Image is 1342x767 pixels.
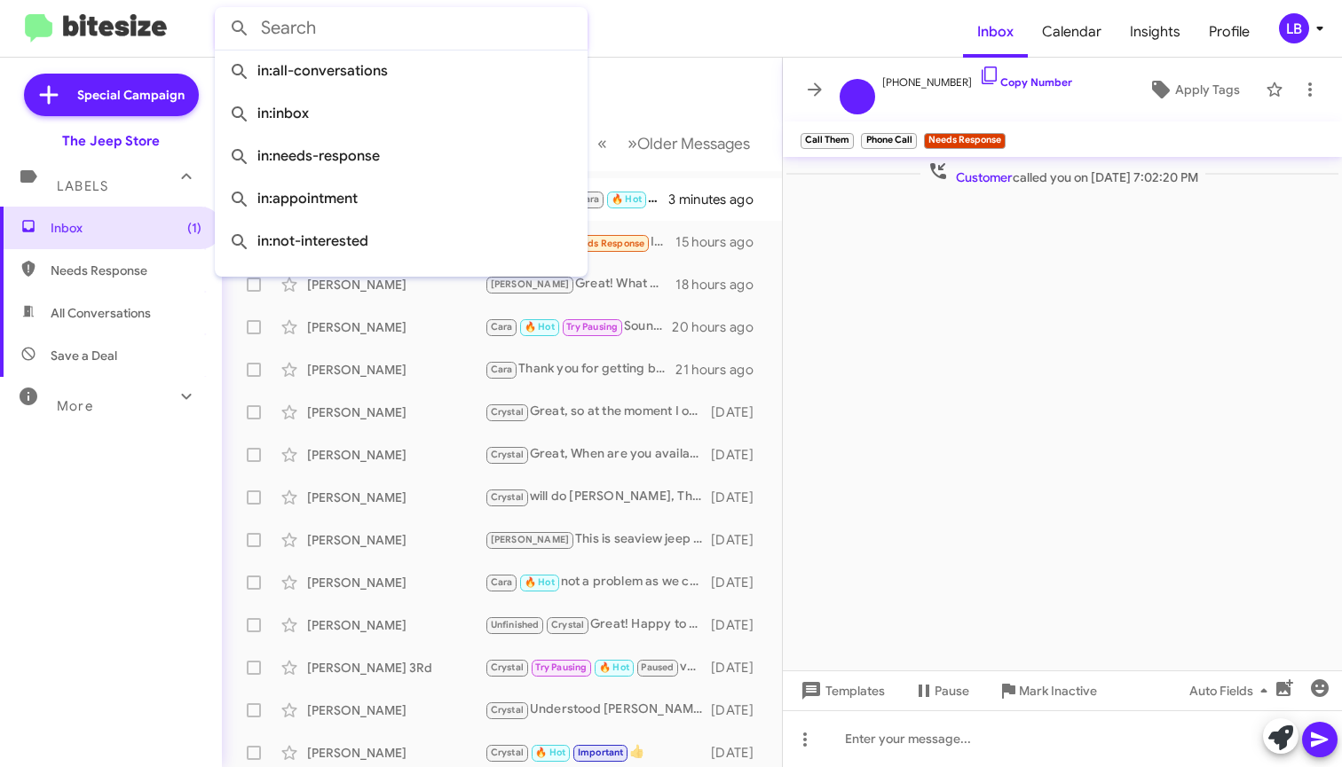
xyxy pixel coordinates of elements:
a: Special Campaign [24,74,199,116]
span: Inbox [51,219,201,237]
span: Auto Fields [1189,675,1275,707]
div: Thank you for getting back to me. I will update my records. [485,359,675,380]
div: 15 hours ago [675,233,768,251]
span: 🔥 Hot [599,661,629,673]
span: Profile [1195,6,1264,58]
span: in:sold-verified [229,262,573,305]
span: Needs Response [51,262,201,279]
button: Previous [587,125,618,161]
div: 3 minutes ago [668,191,768,208]
span: Cara [491,576,513,588]
span: Needs Response [570,238,645,249]
div: [PERSON_NAME] [307,361,485,379]
div: [PERSON_NAME] 3Rd [307,659,485,677]
span: Try Pausing [566,321,618,333]
nav: Page navigation example [588,125,761,161]
span: [PERSON_NAME] [491,278,570,290]
span: Mark Inactive [1019,675,1097,707]
span: in:appointment [229,177,573,220]
span: Save a Deal [51,347,117,364]
span: in:needs-response [229,135,573,177]
span: More [57,398,93,414]
div: [PERSON_NAME] [307,489,485,506]
small: Call Them [801,133,854,149]
span: 🔥 Hot [525,321,555,333]
small: Needs Response [924,133,1006,149]
div: [DATE] [711,616,768,634]
button: Auto Fields [1175,675,1289,707]
div: [PERSON_NAME] [307,744,485,762]
div: Great! Happy to help [PERSON_NAME], with a vehicle a bit older and higher mileage we would really... [485,614,711,635]
div: Great, so at the moment I only have one used one. it's a 2022 cherokee limited in the color white... [485,402,711,422]
div: [DATE] [711,489,768,506]
div: 18 hours ago [675,276,768,293]
span: Labels [57,178,108,194]
div: Sounds good [485,317,672,337]
div: This is seaview jeep in [GEOGRAPHIC_DATA], [GEOGRAPHIC_DATA] [485,529,711,550]
span: Paused [641,661,674,673]
div: Understood [PERSON_NAME] thank you for the update. should that become available in the near futur... [485,700,711,720]
div: [PERSON_NAME] [307,531,485,549]
span: Crystal [491,704,524,716]
button: Mark Inactive [983,675,1111,707]
div: [DATE] [711,403,768,421]
div: [PERSON_NAME] [307,276,485,293]
span: Crystal [491,406,524,418]
div: [DATE] [711,531,768,549]
span: Cara [491,321,513,333]
div: will do [PERSON_NAME], Thank you very much. [485,487,711,507]
span: Pause [935,675,969,707]
span: Crystal [551,619,584,630]
div: 21 hours ago [675,361,768,379]
span: Cara [491,364,513,375]
span: Inbox [963,6,1028,58]
span: Crystal [491,661,524,673]
a: Insights [1116,6,1195,58]
div: LB [1279,13,1309,43]
div: Great! What day this week works for a visit with it? [485,274,675,294]
button: Next [617,125,761,161]
button: Pause [899,675,983,707]
span: 🔥 Hot [525,576,555,588]
div: [PERSON_NAME] [307,574,485,591]
span: Cara [578,193,600,205]
span: Important [578,747,624,758]
span: 🔥 Hot [612,193,642,205]
div: [PERSON_NAME] [307,318,485,336]
div: [DATE] [711,701,768,719]
button: LB [1264,13,1322,43]
span: » [628,132,637,154]
span: [PERSON_NAME] [491,534,570,545]
button: Templates [783,675,899,707]
div: [PERSON_NAME] [307,701,485,719]
span: « [597,132,607,154]
div: [PERSON_NAME] [307,446,485,464]
span: All Conversations [51,304,151,322]
span: in:not-interested [229,220,573,262]
span: in:all-conversations [229,50,573,92]
div: not a problem as we currently have both. see you [DATE]! [485,572,711,592]
div: [PERSON_NAME] [307,403,485,421]
span: 🔥 Hot [535,747,565,758]
span: Crystal [491,747,524,758]
div: [PERSON_NAME] [307,616,485,634]
button: Apply Tags [1130,74,1257,106]
span: Try Pausing [535,661,587,673]
div: [DATE] [711,574,768,591]
div: Great, When are you available to bring it in so that we can further discuss your options ? it wou... [485,444,711,465]
a: Calendar [1028,6,1116,58]
div: The Jeep Store [62,132,160,150]
span: Customer [956,169,1013,185]
span: (1) [187,219,201,237]
div: 👍 [485,742,711,763]
span: Crystal [491,449,524,460]
span: [PHONE_NUMBER] [882,65,1072,91]
span: Apply Tags [1175,74,1240,106]
span: Unfinished [491,619,540,630]
div: [DATE] [711,744,768,762]
input: Search [215,7,588,50]
a: Copy Number [979,75,1072,89]
span: in:inbox [229,92,573,135]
